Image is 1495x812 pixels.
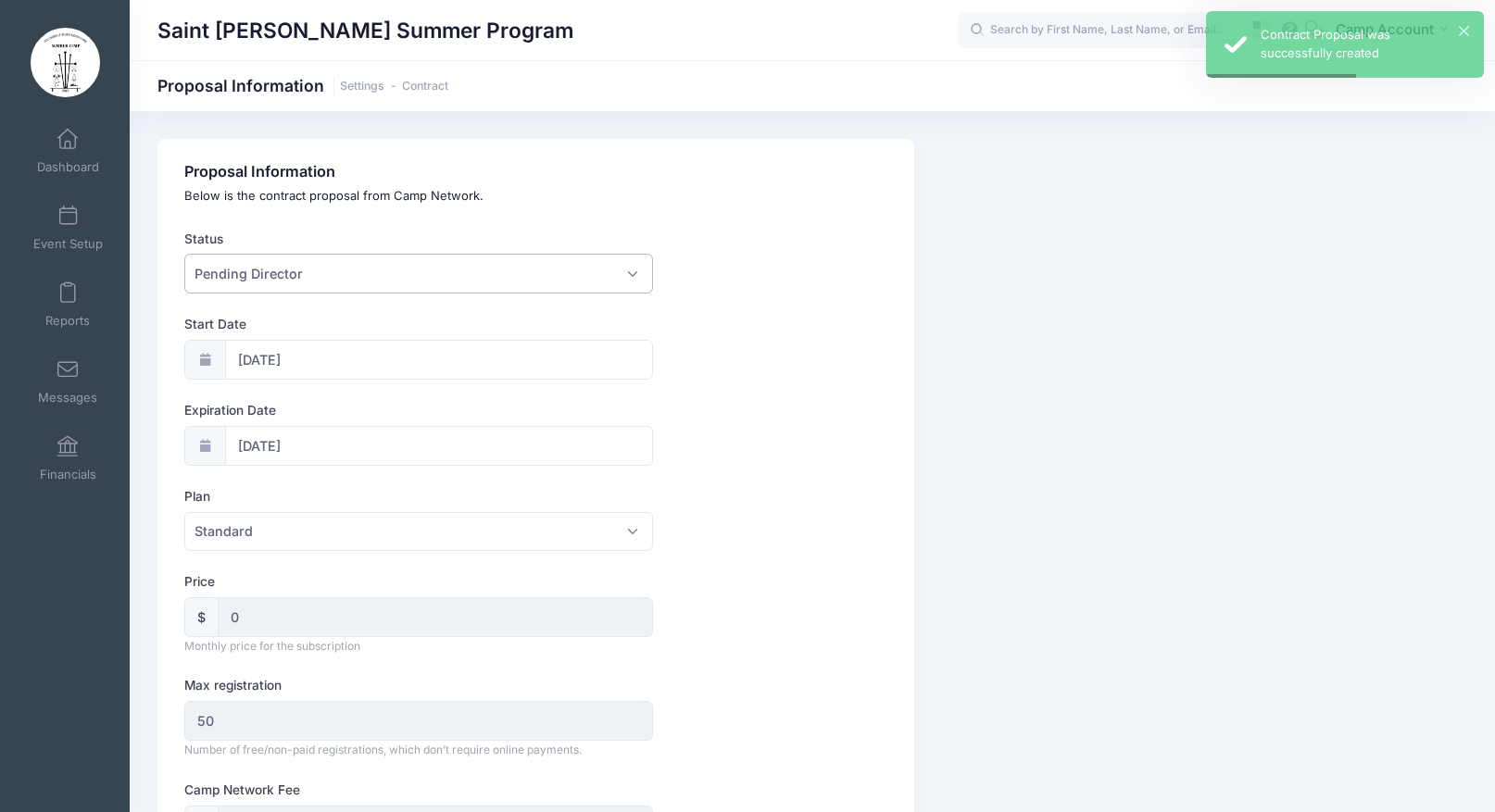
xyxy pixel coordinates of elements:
[184,187,886,206] p: Below is the contract proposal from Camp Network.
[184,487,210,506] label: Plan
[184,597,219,637] div: $
[184,230,223,248] label: Status
[37,159,99,175] span: Dashboard
[184,512,652,552] span: Standard
[340,80,384,94] a: Settings
[1324,9,1467,52] button: Camp Account
[959,12,1237,49] input: Search by First Name, Last Name, or Email...
[184,743,582,756] span: Number of free/non-paid registrations, which don’t require online payments.
[24,119,112,183] a: Dashboard
[184,401,276,419] label: Expiration Date
[184,639,360,653] span: Monthly price for the subscription
[184,676,282,694] label: Max registration
[195,521,253,541] span: Standard
[157,9,573,52] h1: Saint [PERSON_NAME] Summer Program
[38,390,97,406] span: Messages
[1459,26,1469,36] button: ×
[24,272,112,337] a: Reports
[184,163,886,181] h4: Proposal Information
[40,467,96,482] span: Financials
[24,426,112,491] a: Financials
[45,313,90,329] span: Reports
[184,572,215,591] label: Price
[1261,26,1469,62] div: Contract Proposal was successfully created
[402,80,448,94] a: Contract
[195,264,303,283] span: Pending Director
[184,254,652,294] span: Pending Director
[24,195,112,260] a: Event Setup
[184,781,300,799] label: Camp Network Fee
[31,28,100,97] img: Saint Herman Summer Program
[157,76,448,95] h1: Proposal Information
[24,349,112,414] a: Messages
[225,340,653,380] input: mm/dd/yyyy
[184,315,246,333] label: Start Date
[33,236,103,252] span: Event Setup
[225,426,653,466] input: mm/dd/yyyy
